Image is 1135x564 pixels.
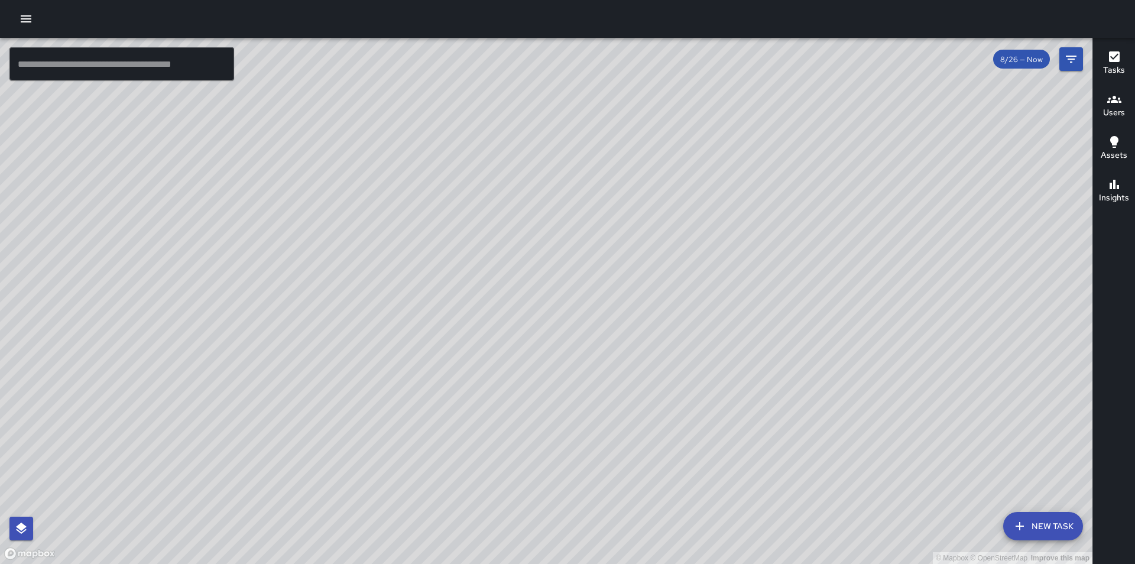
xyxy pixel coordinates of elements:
button: Filters [1059,47,1083,71]
button: Insights [1093,170,1135,213]
button: Assets [1093,128,1135,170]
h6: Users [1103,106,1125,119]
button: New Task [1003,512,1083,540]
h6: Tasks [1103,64,1125,77]
span: 8/26 — Now [993,54,1050,64]
button: Tasks [1093,43,1135,85]
button: Users [1093,85,1135,128]
h6: Insights [1099,192,1129,205]
h6: Assets [1101,149,1127,162]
